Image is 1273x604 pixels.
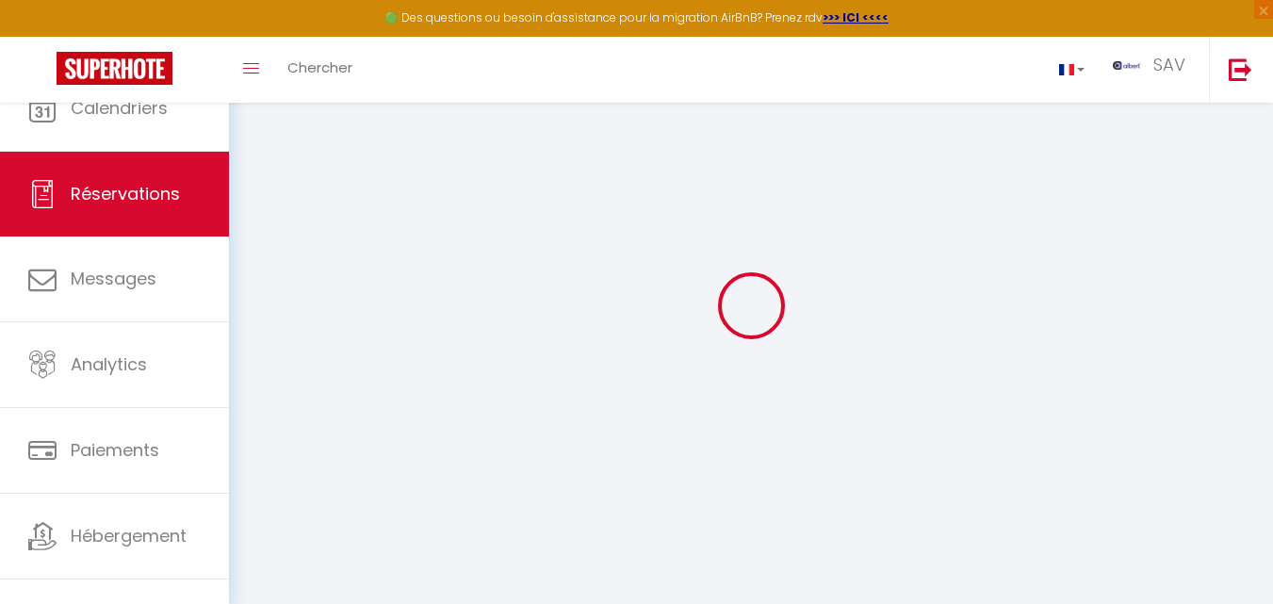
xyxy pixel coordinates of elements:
span: SAV [1153,53,1185,76]
span: Messages [71,267,156,290]
a: Chercher [273,37,367,103]
span: Calendriers [71,96,168,120]
span: Paiements [71,438,159,462]
a: >>> ICI <<<< [823,9,889,25]
span: Chercher [287,57,352,77]
img: logout [1229,57,1252,81]
span: Hébergement [71,524,187,547]
a: ... SAV [1099,37,1209,103]
span: Analytics [71,352,147,376]
img: ... [1113,61,1141,70]
img: Super Booking [57,52,172,85]
span: Réservations [71,182,180,205]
